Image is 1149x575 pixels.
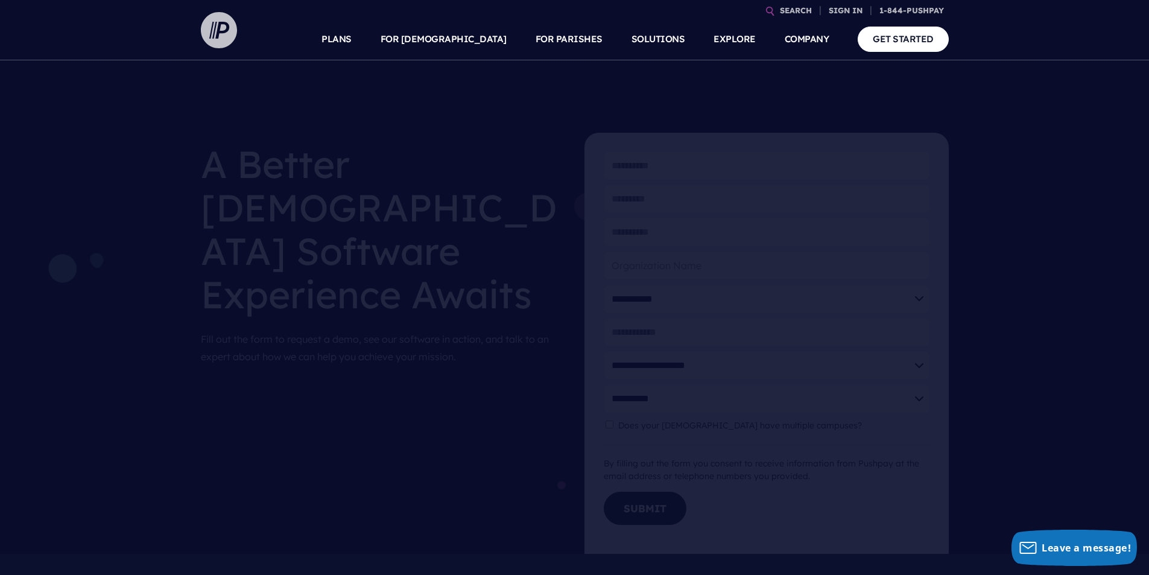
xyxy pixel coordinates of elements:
a: FOR [DEMOGRAPHIC_DATA] [381,18,507,60]
a: SOLUTIONS [631,18,685,60]
a: GET STARTED [858,27,949,51]
a: EXPLORE [714,18,756,60]
span: Leave a message! [1042,541,1131,554]
a: COMPANY [785,18,829,60]
a: PLANS [321,18,352,60]
button: Leave a message! [1011,530,1137,566]
a: FOR PARISHES [536,18,603,60]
